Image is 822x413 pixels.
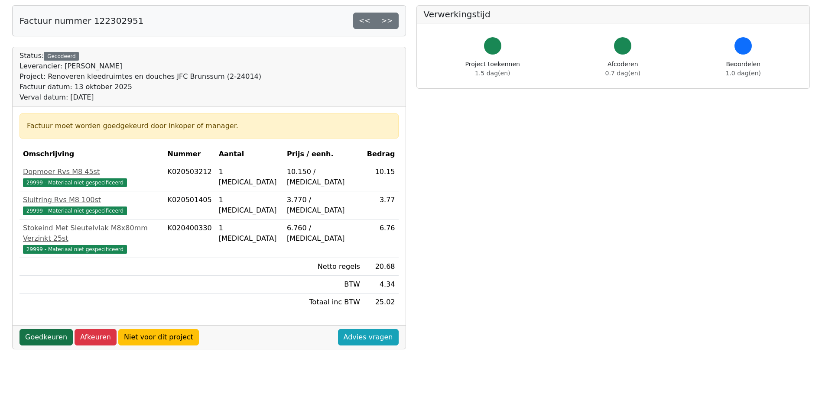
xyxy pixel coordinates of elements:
div: Leverancier: [PERSON_NAME] [19,61,261,71]
div: Verval datum: [DATE] [19,92,261,103]
span: 1.0 dag(en) [726,70,761,77]
span: 29999 - Materiaal niet gespecificeerd [23,178,127,187]
td: K020501405 [164,191,215,219]
th: Prijs / eenh. [283,145,364,163]
a: Advies vragen [338,329,399,345]
th: Bedrag [364,145,399,163]
span: 29999 - Materiaal niet gespecificeerd [23,206,127,215]
td: BTW [283,276,364,294]
a: Sluitring Rvs M8 100st29999 - Materiaal niet gespecificeerd [23,195,161,216]
div: 1 [MEDICAL_DATA] [219,195,280,216]
a: << [353,13,376,29]
td: 3.77 [364,191,399,219]
h5: Factuur nummer 122302951 [19,16,143,26]
div: Sluitring Rvs M8 100st [23,195,161,205]
span: 1.5 dag(en) [475,70,510,77]
div: Project toekennen [465,60,520,78]
td: Totaal inc BTW [283,294,364,311]
div: Stokeind Met Sleutelvlak M8x80mm Verzinkt 25st [23,223,161,244]
span: 29999 - Materiaal niet gespecificeerd [23,245,127,254]
td: 4.34 [364,276,399,294]
div: 1 [MEDICAL_DATA] [219,167,280,187]
th: Nummer [164,145,215,163]
div: Factuur datum: 13 oktober 2025 [19,82,261,92]
h5: Verwerkingstijd [424,9,803,19]
td: 20.68 [364,258,399,276]
div: 10.150 / [MEDICAL_DATA] [287,167,360,187]
td: 25.02 [364,294,399,311]
div: Dopmoer Rvs M8 45st [23,167,161,177]
td: K020503212 [164,163,215,191]
td: 6.76 [364,219,399,258]
div: Status: [19,51,261,103]
a: Dopmoer Rvs M8 45st29999 - Materiaal niet gespecificeerd [23,167,161,187]
th: Omschrijving [19,145,164,163]
a: Stokeind Met Sleutelvlak M8x80mm Verzinkt 25st29999 - Materiaal niet gespecificeerd [23,223,161,254]
div: Beoordelen [726,60,761,78]
div: 3.770 / [MEDICAL_DATA] [287,195,360,216]
div: Project: Renoveren kleedruimtes en douches JFC Brunssum (2-24014) [19,71,261,82]
th: Aantal [215,145,283,163]
a: Niet voor dit project [118,329,199,345]
td: K020400330 [164,219,215,258]
a: Goedkeuren [19,329,73,345]
div: Afcoderen [605,60,640,78]
div: Gecodeerd [44,52,79,61]
td: 10.15 [364,163,399,191]
div: 1 [MEDICAL_DATA] [219,223,280,244]
a: >> [376,13,399,29]
div: Factuur moet worden goedgekeurd door inkoper of manager. [27,121,391,131]
div: 6.760 / [MEDICAL_DATA] [287,223,360,244]
a: Afkeuren [75,329,117,345]
span: 0.7 dag(en) [605,70,640,77]
td: Netto regels [283,258,364,276]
